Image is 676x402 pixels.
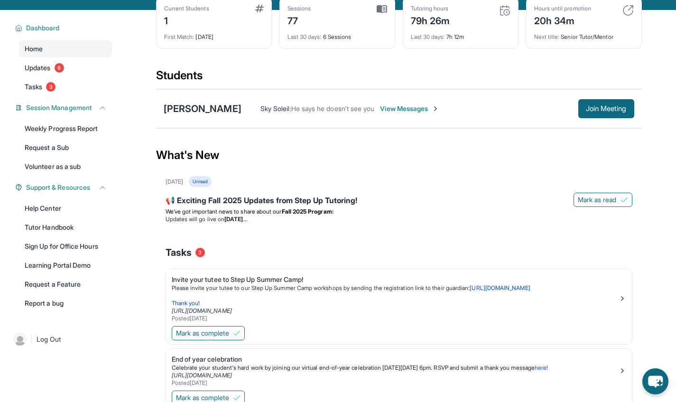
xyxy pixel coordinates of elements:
[13,333,27,346] img: user-img
[19,295,112,312] a: Report a bug
[25,82,42,92] span: Tasks
[166,178,183,186] div: [DATE]
[166,349,632,389] a: End of year celebrationCelebrate your student's hard work by joining our virtual end-of-year cele...
[195,248,205,257] span: 3
[534,5,591,12] div: Hours until promotion
[287,5,311,12] div: Sessions
[642,368,668,394] button: chat-button
[156,134,642,176] div: What's New
[164,12,209,28] div: 1
[535,364,546,371] a: here
[22,183,106,192] button: Support & Resources
[578,195,617,205] span: Mark as read
[282,208,333,215] strong: Fall 2025 Program:
[534,28,634,41] div: Senior Tutor/Mentor
[499,5,510,16] img: card
[19,120,112,137] a: Weekly Progress Report
[172,275,619,284] div: Invite your tutee to Step Up Summer Camp!
[26,23,60,33] span: Dashboard
[164,33,194,40] span: First Match :
[432,105,439,112] img: Chevron-Right
[574,193,632,207] button: Mark as read
[166,269,632,324] a: Invite your tutee to Step Up Summer Camp!Please invite your tutee to our Step Up Summer Camp work...
[19,139,112,156] a: Request a Sub
[164,5,209,12] div: Current Students
[172,299,200,307] span: Thank you!
[172,284,619,292] p: Please invite your tutee to our Step Up Summer Camp workshops by sending the registration link to...
[411,5,450,12] div: Tutoring hours
[411,33,445,40] span: Last 30 days :
[172,355,619,364] div: End of year celebration
[470,284,530,291] a: [URL][DOMAIN_NAME]
[164,28,264,41] div: [DATE]
[291,104,375,112] span: He says he doesn't see you
[176,328,229,338] span: Mark as complete
[166,246,192,259] span: Tasks
[9,329,112,350] a: |Log Out
[19,40,112,57] a: Home
[19,200,112,217] a: Help Center
[55,63,64,73] span: 8
[534,33,560,40] span: Next title :
[22,103,106,112] button: Session Management
[233,329,241,337] img: Mark as complete
[19,59,112,76] a: Updates8
[622,5,634,16] img: card
[172,364,535,371] span: Celebrate your student's hard work by joining our virtual end-of-year celebration [DATE][DATE] 6p...
[172,372,232,379] a: [URL][DOMAIN_NAME]
[380,104,439,113] span: View Messages
[19,78,112,95] a: Tasks3
[30,334,33,345] span: |
[46,82,56,92] span: 3
[287,33,322,40] span: Last 30 days :
[37,335,61,344] span: Log Out
[233,394,241,402] img: Mark as complete
[534,12,591,28] div: 20h 34m
[224,215,247,223] strong: [DATE]
[172,315,619,322] div: Posted [DATE]
[620,196,628,204] img: Mark as read
[25,63,51,73] span: Updates
[166,195,632,208] div: 📢 Exciting Fall 2025 Updates from Step Up Tutoring!
[287,12,311,28] div: 77
[19,276,112,293] a: Request a Feature
[172,326,245,340] button: Mark as complete
[26,183,90,192] span: Support & Resources
[411,12,450,28] div: 79h 26m
[172,307,232,314] a: [URL][DOMAIN_NAME]
[172,379,619,387] div: Posted [DATE]
[255,5,264,12] img: card
[166,208,282,215] span: We’ve got important news to share about our
[172,364,619,372] p: !
[586,106,627,112] span: Join Meeting
[26,103,92,112] span: Session Management
[189,176,212,187] div: Unread
[19,238,112,255] a: Sign Up for Office Hours
[22,23,106,33] button: Dashboard
[19,219,112,236] a: Tutor Handbook
[19,158,112,175] a: Volunteer as a sub
[260,104,291,112] span: Sky Soleil :
[25,44,43,54] span: Home
[377,5,387,13] img: card
[287,28,387,41] div: 6 Sessions
[19,257,112,274] a: Learning Portal Demo
[164,102,241,115] div: [PERSON_NAME]
[166,215,632,223] li: Updates will go live on
[156,68,642,89] div: Students
[578,99,634,118] button: Join Meeting
[411,28,510,41] div: 7h 12m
